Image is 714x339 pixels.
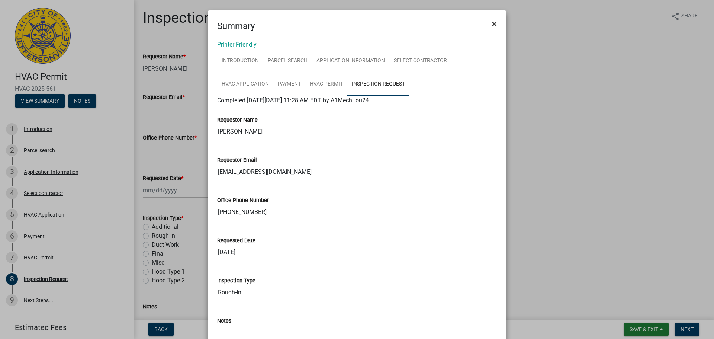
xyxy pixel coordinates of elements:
[217,49,263,73] a: Introduction
[217,118,258,123] label: Requestor Name
[217,19,255,33] h4: Summary
[217,198,269,203] label: Office Phone Number
[263,49,312,73] a: Parcel search
[492,19,497,29] span: ×
[217,238,255,243] label: Requested Date
[312,49,389,73] a: Application Information
[217,278,255,284] label: Inspection Type
[273,73,305,96] a: Payment
[217,73,273,96] a: HVAC Application
[217,319,231,324] label: Notes
[389,49,451,73] a: Select contractor
[486,13,503,34] button: Close
[347,73,409,96] a: Inspection Request
[217,97,369,104] span: Completed [DATE][DATE] 11:28 AM EDT by A1MechLou24
[217,41,257,48] a: Printer Friendly
[305,73,347,96] a: HVAC Permit
[217,158,257,163] label: Requestor Email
